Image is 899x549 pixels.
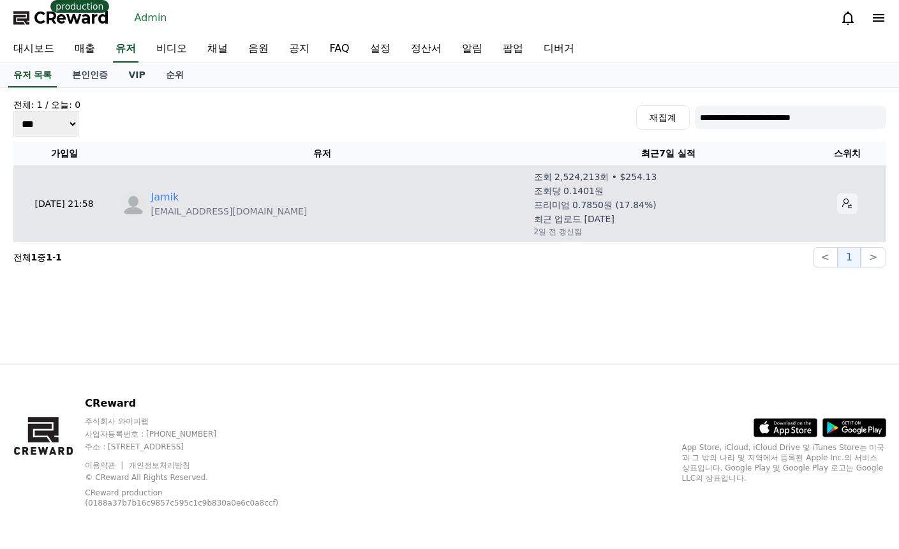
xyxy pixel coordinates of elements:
[33,424,55,434] span: Home
[8,63,57,87] a: 유저 목록
[85,461,125,470] a: 이용약관
[31,252,38,262] strong: 1
[84,405,165,437] a: Messages
[19,197,110,211] p: [DATE] 21:58
[360,36,401,63] a: 설정
[189,424,220,434] span: Settings
[156,63,194,87] a: 순위
[151,205,308,218] p: [EMAIL_ADDRESS][DOMAIN_NAME]
[62,63,118,87] a: 본인인증
[129,461,190,470] a: 개인정보처리방침
[813,247,838,267] button: <
[106,425,144,435] span: Messages
[34,8,109,28] span: CReward
[85,442,309,452] p: 주소 : [STREET_ADDRESS]
[534,184,604,197] p: 조회당 0.1401원
[113,36,138,63] a: 유저
[56,252,62,262] strong: 1
[682,442,886,483] p: App Store, iCloud, iCloud Drive 및 iTunes Store는 미국과 그 밖의 나라 및 지역에서 등록된 Apple Inc.의 서비스 상표입니다. Goo...
[238,36,279,63] a: 음원
[636,105,690,130] button: 재집계
[493,36,533,63] a: 팝업
[197,36,238,63] a: 채널
[151,190,179,205] a: Jamik
[320,36,360,63] a: FAQ
[3,36,64,63] a: 대시보드
[118,63,155,87] a: VIP
[85,416,309,426] p: 주식회사 와이피랩
[46,252,52,262] strong: 1
[534,227,582,237] p: 2일 전 갱신됨
[534,213,614,225] p: 최근 업로드 [DATE]
[64,36,105,63] a: 매출
[808,142,886,165] th: 스위치
[121,191,146,216] img: https://cdn.creward.net/profile/user/profile_blank.webp
[13,98,81,111] h4: 전체: 1 / 오늘: 0
[534,170,657,183] p: 조회 2,524,213회 • $254.13
[861,247,886,267] button: >
[279,36,320,63] a: 공지
[85,429,309,439] p: 사업자등록번호 : [PHONE_NUMBER]
[529,142,808,165] th: 최근7일 실적
[13,8,109,28] a: CReward
[85,396,309,411] p: CReward
[401,36,452,63] a: 정산서
[115,142,529,165] th: 유저
[85,488,289,508] p: CReward production (0188a37b7b16c9857c595c1c9b830a0e6c0a8ccf)
[130,8,172,28] a: Admin
[452,36,493,63] a: 알림
[13,251,62,264] p: 전체 중 -
[533,36,584,63] a: 디버거
[146,36,197,63] a: 비디오
[838,247,861,267] button: 1
[13,142,115,165] th: 가입일
[85,472,309,483] p: © CReward All Rights Reserved.
[534,199,657,211] p: 프리미엄 0.7850원 (17.84%)
[4,405,84,437] a: Home
[165,405,245,437] a: Settings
